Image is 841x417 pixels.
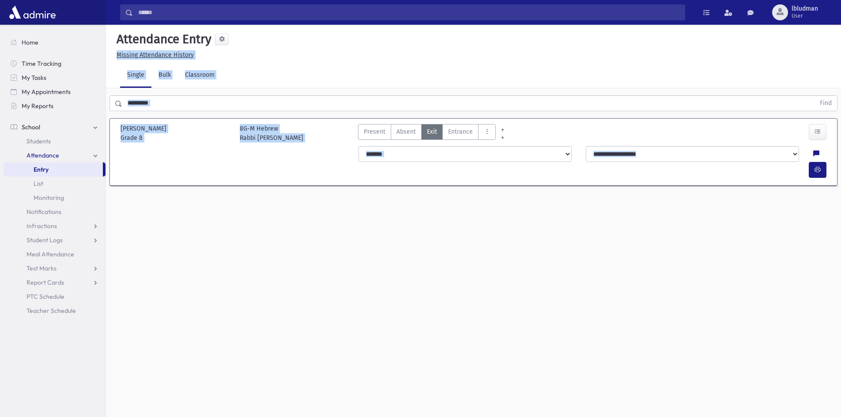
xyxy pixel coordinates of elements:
[4,289,106,304] a: PTC Schedule
[4,247,106,261] a: Meal Attendance
[22,74,46,82] span: My Tasks
[4,177,106,191] a: List
[4,261,106,275] a: Test Marks
[448,127,473,136] span: Entrance
[4,56,106,71] a: Time Tracking
[792,5,818,12] span: lbludman
[151,63,178,88] a: Bulk
[364,127,385,136] span: Present
[4,304,106,318] a: Teacher Schedule
[792,12,818,19] span: User
[240,124,303,143] div: 8G-M Hebrew Rabbi [PERSON_NAME]
[4,233,106,247] a: Student Logs
[22,88,71,96] span: My Appointments
[34,165,49,173] span: Entry
[121,133,231,143] span: Grade 8
[121,124,168,133] span: [PERSON_NAME]
[4,134,106,148] a: Students
[4,71,106,85] a: My Tasks
[34,180,43,188] span: List
[26,264,57,272] span: Test Marks
[4,191,106,205] a: Monitoring
[22,38,38,46] span: Home
[26,208,61,216] span: Notifications
[26,293,64,301] span: PTC Schedule
[133,4,685,20] input: Search
[22,123,40,131] span: School
[4,35,106,49] a: Home
[113,32,211,47] h5: Attendance Entry
[26,222,57,230] span: Infractions
[26,236,63,244] span: Student Logs
[4,219,106,233] a: Infractions
[4,275,106,289] a: Report Cards
[815,96,837,111] button: Find
[22,60,61,68] span: Time Tracking
[26,151,59,159] span: Attendance
[113,51,194,59] a: Missing Attendance History
[4,205,106,219] a: Notifications
[26,137,51,145] span: Students
[26,250,74,258] span: Meal Attendance
[4,99,106,113] a: My Reports
[396,127,416,136] span: Absent
[7,4,58,21] img: AdmirePro
[4,85,106,99] a: My Appointments
[26,278,64,286] span: Report Cards
[358,124,496,143] div: AttTypes
[120,63,151,88] a: Single
[4,148,106,162] a: Attendance
[26,307,76,315] span: Teacher Schedule
[34,194,64,202] span: Monitoring
[427,127,437,136] span: Exit
[117,51,194,59] u: Missing Attendance History
[178,63,222,88] a: Classroom
[4,162,103,177] a: Entry
[4,120,106,134] a: School
[22,102,53,110] span: My Reports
